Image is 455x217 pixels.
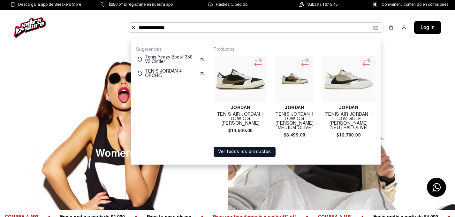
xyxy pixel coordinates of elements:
[131,25,136,30] img: Buscar
[389,25,394,30] img: shopping
[401,25,406,30] img: user
[200,57,205,62] img: suggest.svg
[200,71,205,76] img: suggest.svg
[324,69,373,89] img: Tenis Air Jordan 1 Low Golf Travis Scott Neutral Olive
[214,105,267,110] h4: Jordan
[214,128,267,133] h4: $14,500.00
[14,17,46,38] img: logo
[137,71,142,76] img: restart.svg
[214,147,276,157] button: Ver todos los productos
[145,69,197,78] p: TENIS JORDAN 4 ORCHID
[214,112,267,126] h4: Tenis Air Jordan 1 Low Og [PERSON_NAME]
[322,133,375,137] h4: $12,700.00
[18,1,81,8] span: Descarga la app de Sneakers Store
[216,1,247,8] span: Rastrea tu pedido
[145,55,197,64] p: Tenis Yeezy Boost 350 V2 Cinder
[136,47,206,52] p: Sugerencias
[95,148,132,159] span: Women
[137,57,142,62] img: restart.svg
[322,105,375,110] h4: Jordan
[214,47,375,52] p: Productos
[109,1,173,8] span: $250 off al registrarte en nuestra app
[322,112,375,130] h4: Tenis Air Jordan 1 Low Golf [PERSON_NAME] Neutral Olive
[421,24,435,31] span: Log in
[216,69,265,89] img: Tenis Air Jordan 1 Low Og Travis Scott Olive
[373,25,378,30] img: Cámara
[371,2,379,7] img: Control Point Icon
[275,133,314,137] h4: $8,499.00
[275,112,314,130] h4: TENIS JORDAN 1 LOW OG [PERSON_NAME] MEDIUM OLIVE
[277,62,312,96] img: TENIS JORDAN 1 LOW OG TRAVIS SCOTT MEDIUM OLIVE
[307,1,338,8] span: Subasta 12:15:45
[275,105,314,110] h4: Jordan
[382,1,448,8] span: Convierte tu contenido en comisiones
